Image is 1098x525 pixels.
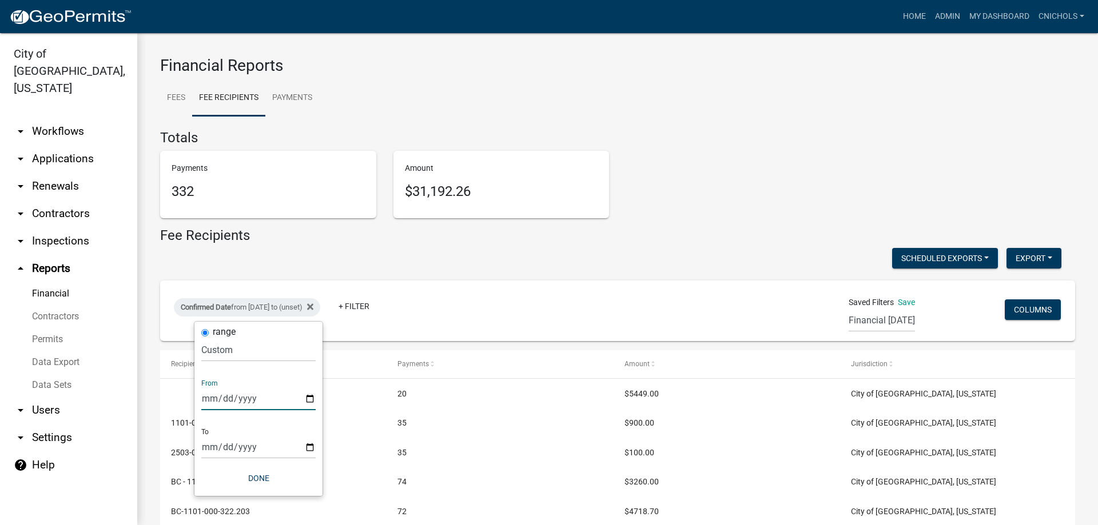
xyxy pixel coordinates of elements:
[898,298,915,307] a: Save
[851,360,888,368] span: Jurisdiction
[624,389,659,398] span: $5449.00
[14,262,27,275] i: arrow_drop_up
[172,162,365,174] p: Payments
[624,418,654,427] span: $900.00
[160,56,1075,75] h3: Financial Reports
[160,350,387,378] datatable-header-cell: Recipient
[14,152,27,166] i: arrow_drop_down
[849,296,894,308] span: Saved Filters
[14,207,27,221] i: arrow_drop_down
[160,227,250,244] h4: Fee Recipients
[851,448,996,457] span: City of Jeffersonville, Indiana
[171,507,250,516] span: BC-1101-000-322.203
[329,296,379,316] a: + Filter
[172,183,365,200] h5: 332
[624,448,654,457] span: $100.00
[397,360,429,368] span: Payments
[14,403,27,417] i: arrow_drop_down
[14,458,27,472] i: help
[851,477,996,486] span: City of Jeffersonville, Indiana
[1005,299,1061,320] button: Columns
[213,327,236,336] label: range
[892,248,998,268] button: Scheduled Exports
[14,234,27,248] i: arrow_drop_down
[624,477,659,486] span: $3260.00
[624,360,650,368] span: Amount
[387,350,613,378] datatable-header-cell: Payments
[192,80,265,117] a: Fee Recipients
[160,80,192,117] a: Fees
[181,303,231,311] span: Confirmed Date
[397,448,407,457] span: 35
[397,389,407,398] span: 20
[160,130,1075,146] h4: Totals
[898,6,930,27] a: Home
[174,298,320,316] div: from [DATE] to (unset)
[851,418,996,427] span: City of Jeffersonville, Indiana
[851,507,996,516] span: City of Jeffersonville, Indiana
[397,418,407,427] span: 35
[614,350,840,378] datatable-header-cell: Amount
[171,477,253,486] span: BC - 1101-000-322.203
[405,183,598,200] h5: $31,192.26
[840,350,1067,378] datatable-header-cell: Jurisdiction
[1034,6,1089,27] a: cnichols
[624,507,659,516] span: $4718.70
[14,179,27,193] i: arrow_drop_down
[14,431,27,444] i: arrow_drop_down
[965,6,1034,27] a: My Dashboard
[171,418,237,427] span: 1101-000-341.214
[1006,248,1061,268] button: Export
[851,389,996,398] span: City of Jeffersonville, Indiana
[265,80,319,117] a: Payments
[930,6,965,27] a: Admin
[201,468,316,488] button: Done
[171,448,237,457] span: 2503-000-341.214
[397,477,407,486] span: 74
[171,360,199,368] span: Recipient
[397,507,407,516] span: 72
[14,125,27,138] i: arrow_drop_down
[405,162,598,174] p: Amount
